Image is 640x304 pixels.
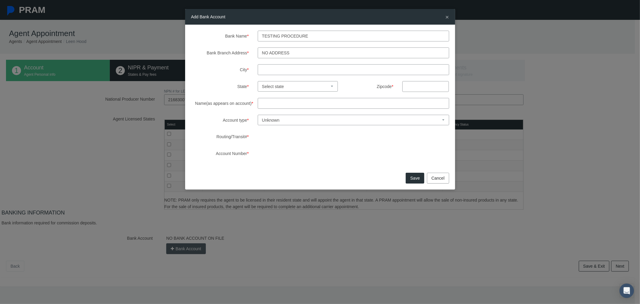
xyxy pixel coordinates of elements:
[445,14,449,20] span: ×
[187,81,254,92] label: State
[620,284,634,298] div: Open Intercom Messenger
[187,64,254,75] label: City
[187,47,254,58] label: Bank Branch Address
[187,131,254,142] label: Routing/Transit#
[347,81,398,92] label: Zipcode
[445,14,449,20] button: Close
[187,98,254,109] label: Name(as appears on account)
[187,115,254,125] label: Account type
[187,31,254,41] label: Bank Name
[427,173,449,184] button: Cancel
[187,148,254,159] label: Account Number
[191,14,225,20] h5: Add Bank Account
[406,173,424,184] button: Save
